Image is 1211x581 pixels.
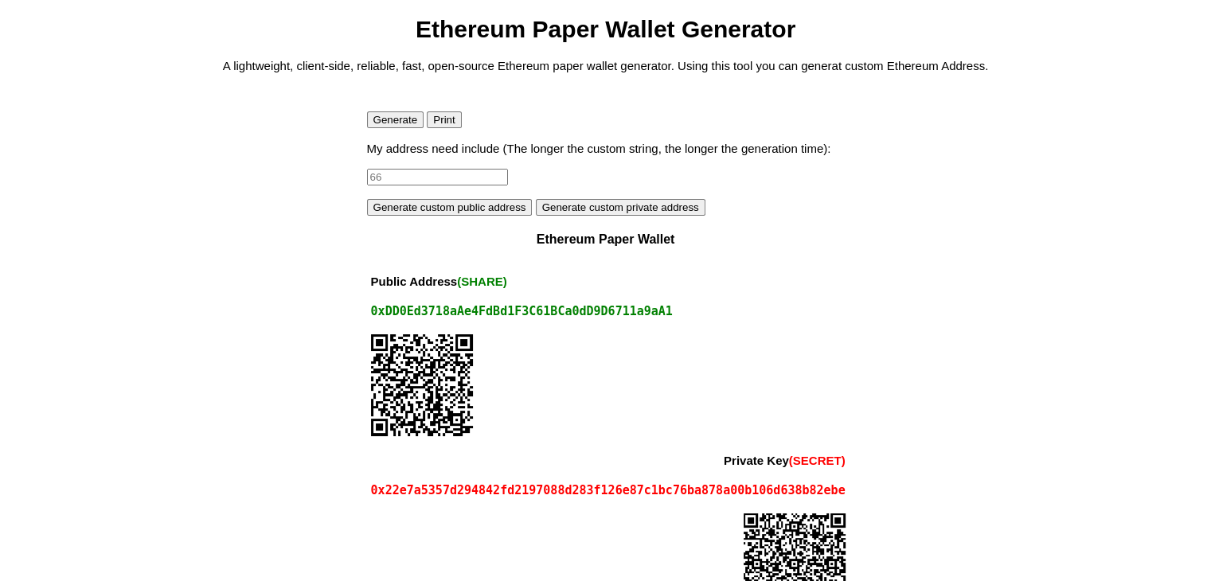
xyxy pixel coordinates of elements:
div: Private Key [724,454,846,467]
div: 0xDD0Ed3718aAe4FdBd1F3C61BCa0dD9D6711a9aA1 [371,304,846,318]
div: 0x22e7a5357d294842fd2197088d283f126e87c1bc76ba878a00b106d638b82ebe [371,483,846,497]
button: Generate custom private address [536,199,705,216]
span: (SHARE) [457,275,507,288]
label: My address need include (The longer the custom string, the longer the generation time): [367,142,831,155]
img: Scan me! [371,334,473,436]
button: Generate custom public address [367,199,533,216]
p: A lightweight, client-side, reliable, fast, open-source Ethereum paper wallet generator. Using th... [6,59,1205,72]
button: Generate [367,111,424,128]
button: Print [427,111,461,128]
span: Ethereum Paper Wallet [537,232,675,246]
input: 66 [367,169,508,185]
span: (SECRET) [789,454,846,467]
h1: Ethereum Paper Wallet Generator [6,16,1205,43]
div: 0xDD0Ed3718aAe4FdBd1F3C61BCa0dD9D6711a9aA1 [371,334,846,438]
th: Public Address [367,267,850,296]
